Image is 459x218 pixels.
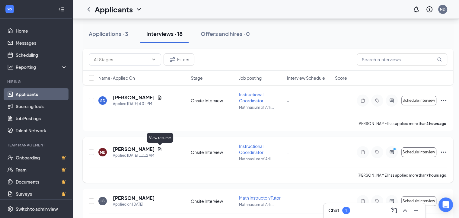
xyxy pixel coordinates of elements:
a: TeamCrown [16,164,67,176]
p: Mathnasium of Arli ... [239,105,283,110]
svg: Document [157,147,162,152]
button: Schedule interview [401,196,436,206]
div: Applied [DATE] 4:01 PM [113,101,162,107]
svg: Ellipses [440,149,447,156]
div: Switch to admin view [16,206,58,212]
div: Onsite Interview [191,149,235,155]
span: Schedule interview [403,150,435,154]
span: Interview Schedule [287,75,325,81]
a: Scheduling [16,49,67,61]
svg: ActiveChat [388,199,395,204]
span: - [287,198,289,204]
h5: [PERSON_NAME] [113,94,155,101]
div: MB [100,150,105,155]
button: Schedule interview [401,96,436,105]
div: SD [100,98,105,103]
input: All Stages [94,56,149,63]
a: Job Postings [16,112,67,124]
svg: QuestionInfo [426,6,433,13]
svg: ComposeMessage [390,207,398,214]
div: Onsite Interview [191,198,235,204]
svg: Notifications [413,6,420,13]
span: - [287,98,289,103]
h1: Applicants [95,4,133,14]
svg: ChevronLeft [85,6,92,13]
div: Offers and hires · 0 [201,30,250,37]
div: Onsite Interview [191,98,235,104]
svg: PrimaryDot [392,147,399,152]
h5: [PERSON_NAME] [113,146,155,152]
div: Reporting [16,64,68,70]
div: Applied [DATE] 11:12 AM [113,152,162,159]
b: 2 hours ago [426,121,446,126]
button: Minimize [411,206,421,215]
input: Search in interviews [357,53,447,66]
p: [PERSON_NAME] has applied more than . [358,173,447,178]
h5: [PERSON_NAME] [113,195,155,201]
span: Instructional Coordinator [239,143,263,155]
svg: ChevronUp [401,207,409,214]
svg: MagnifyingGlass [437,57,442,62]
svg: ActiveChat [388,98,395,103]
div: Applied on [DATE] [113,201,155,207]
span: Name · Applied On [98,75,135,81]
button: Filter Filters [164,53,194,66]
a: Home [16,25,67,37]
a: Sourcing Tools [16,100,67,112]
svg: WorkstreamLogo [7,6,13,12]
svg: Ellipses [440,97,447,104]
svg: ActiveChat [388,150,395,155]
a: OnboardingCrown [16,152,67,164]
svg: Tag [374,98,381,103]
div: LS [100,198,105,204]
span: Stage [191,75,203,81]
div: ND [440,7,445,12]
div: 1 [345,208,347,213]
svg: Note [359,98,366,103]
svg: ChevronDown [151,57,156,62]
a: Messages [16,37,67,49]
div: Open Intercom Messenger [438,197,453,212]
svg: Settings [7,206,13,212]
button: ComposeMessage [389,206,399,215]
p: [PERSON_NAME] has applied more than . [358,121,447,126]
span: - [287,149,289,155]
span: Schedule interview [403,199,435,203]
span: Job posting [239,75,262,81]
div: Team Management [7,143,66,148]
svg: Analysis [7,64,13,70]
svg: Filter [169,56,176,63]
a: SurveysCrown [16,188,67,200]
span: Schedule interview [403,98,435,103]
p: Mathnasium of Arli ... [239,156,283,162]
span: Math Instructor/Tutor [239,195,281,200]
div: View resume [147,133,173,143]
p: Mathnasium of Arli ... [239,202,283,207]
div: Interviews · 18 [146,30,183,37]
svg: Tag [374,199,381,204]
span: Score [335,75,347,81]
button: Schedule interview [401,147,436,157]
span: Instructional Coordinator [239,92,263,103]
svg: Document [157,95,162,100]
b: 7 hours ago [426,173,446,178]
a: Applicants [16,88,67,100]
svg: Note [359,150,366,155]
svg: Collapse [58,6,64,12]
svg: ChevronDown [135,6,142,13]
button: ChevronUp [400,206,410,215]
a: DocumentsCrown [16,176,67,188]
a: Talent Network [16,124,67,136]
svg: Note [359,199,366,204]
h3: Chat [328,207,339,214]
svg: Tag [374,150,381,155]
div: Applications · 3 [89,30,128,37]
svg: Minimize [412,207,419,214]
div: Hiring [7,79,66,84]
